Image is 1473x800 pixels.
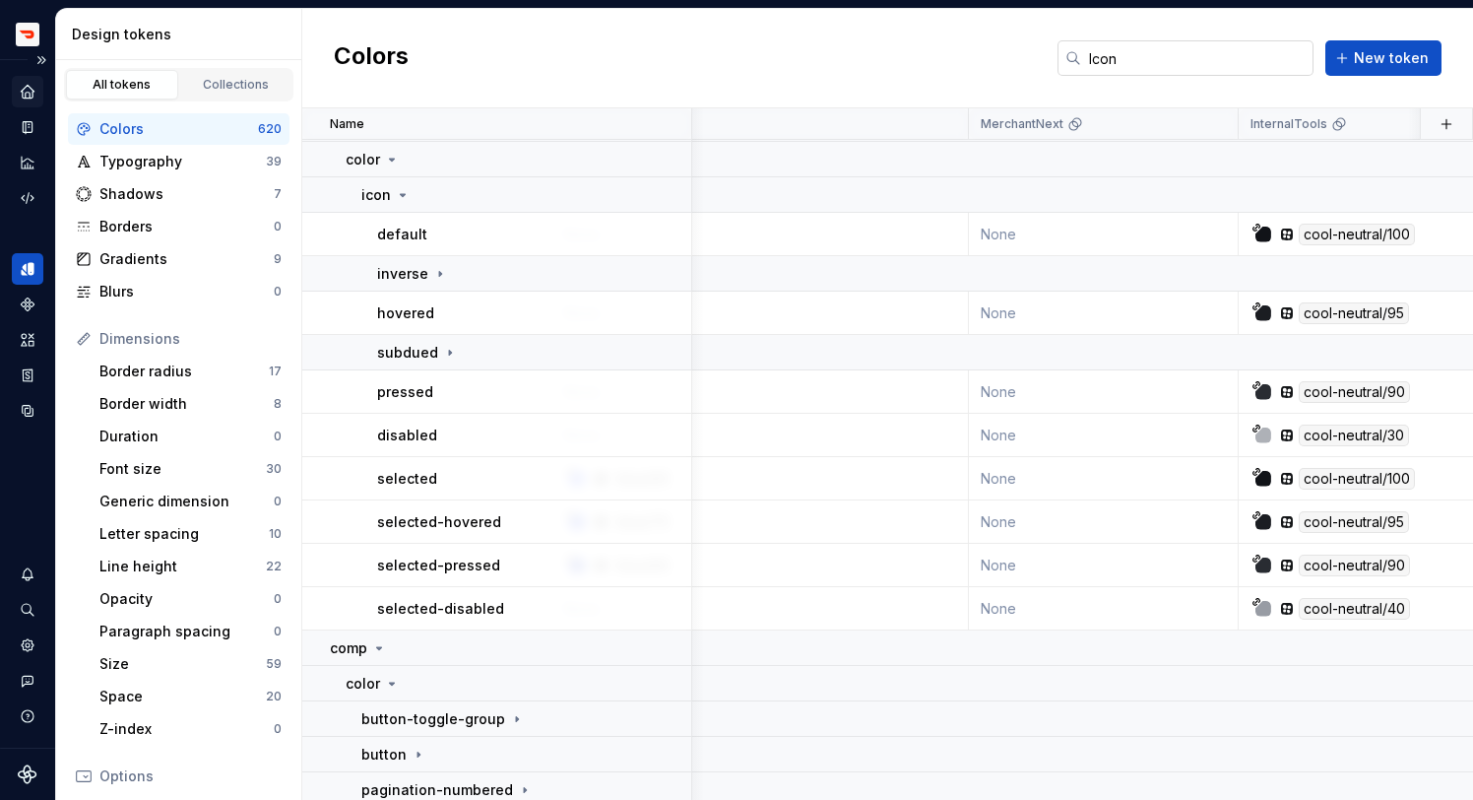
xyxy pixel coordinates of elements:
div: Options [99,767,282,786]
p: Name [330,116,364,132]
p: InternalTools [1250,116,1327,132]
p: disabled [377,426,437,445]
td: None [969,292,1239,335]
a: Borders0 [68,211,289,242]
p: pressed [377,382,433,402]
input: Search in tokens... [1081,40,1313,76]
div: Border width [99,394,274,414]
div: 17 [269,364,282,379]
td: None [552,292,969,335]
div: Dimensions [99,329,282,349]
td: None [969,587,1239,631]
a: Z-index0 [92,713,289,745]
div: Assets [12,324,43,356]
a: Gradients9 [68,243,289,275]
div: 22 [266,559,282,574]
td: None [969,370,1239,414]
p: color [346,674,380,694]
button: New token [1325,40,1441,76]
div: cool-neutral/90 [1299,555,1410,576]
p: selected-hovered [377,512,501,532]
div: Opacity [99,589,274,609]
a: Opacity0 [92,583,289,615]
div: 0 [274,219,282,234]
div: Font size [99,459,266,479]
td: None [969,500,1239,544]
p: selected-pressed [377,556,500,575]
a: Border radius17 [92,356,289,387]
div: 8 [274,396,282,412]
p: subdued [377,343,438,363]
p: default [377,225,427,244]
div: 20 [266,689,282,704]
div: 9 [274,251,282,267]
a: Documentation [12,111,43,143]
a: Storybook stories [12,360,43,391]
div: 10 [269,526,282,542]
a: Analytics [12,147,43,178]
div: 620 [258,121,282,137]
div: Typography [99,152,266,171]
div: Duration [99,427,274,446]
div: cool-neutral/40 [1299,598,1410,620]
div: 7 [274,186,282,202]
div: 0 [274,284,282,300]
div: Size [99,654,266,674]
div: Settings [12,630,43,661]
td: None [552,587,969,631]
div: cool-neutral/95 [1299,302,1409,324]
button: Notifications [12,559,43,590]
div: Collections [187,77,286,93]
p: MerchantNext [981,116,1063,132]
a: Code automation [12,182,43,214]
div: Space [99,687,266,706]
div: 0 [274,591,282,607]
p: pagination-numbered [361,780,513,800]
p: selected-disabled [377,599,504,619]
div: Letter spacing [99,524,269,544]
a: Blurs0 [68,276,289,307]
div: cool-neutral/100 [1299,468,1415,490]
td: None [969,414,1239,457]
div: Paragraph spacing [99,622,274,641]
svg: Supernova Logo [18,765,37,784]
a: Letter spacing10 [92,518,289,550]
div: Z-index [99,719,274,739]
h2: Colors [334,40,409,76]
div: Design tokens [72,25,293,44]
a: Typography39 [68,146,289,177]
a: Colors620 [68,113,289,145]
div: Design tokens [12,253,43,285]
a: Border width8 [92,388,289,420]
div: cool-neutral/90 [1299,381,1410,403]
a: Generic dimension0 [92,486,289,517]
a: Home [12,76,43,107]
td: None [552,213,969,256]
div: 0 [274,494,282,509]
div: 0 [274,624,282,639]
div: 0 [274,429,282,444]
div: cool-neutral/100 [1299,224,1415,245]
img: bd52d190-91a7-4889-9e90-eccda45865b1.png [16,23,39,46]
button: Contact support [12,665,43,697]
div: Blurs [99,282,274,301]
a: Font size30 [92,453,289,485]
div: Line height [99,557,266,576]
p: selected [377,469,437,489]
td: None [552,414,969,457]
span: New token [1354,48,1429,68]
a: Data sources [12,395,43,427]
a: Components [12,289,43,320]
div: 59 [266,656,282,672]
p: hovered [377,303,434,323]
a: Line height22 [92,551,289,582]
a: Shadows7 [68,178,289,210]
a: Paragraph spacing0 [92,616,289,647]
